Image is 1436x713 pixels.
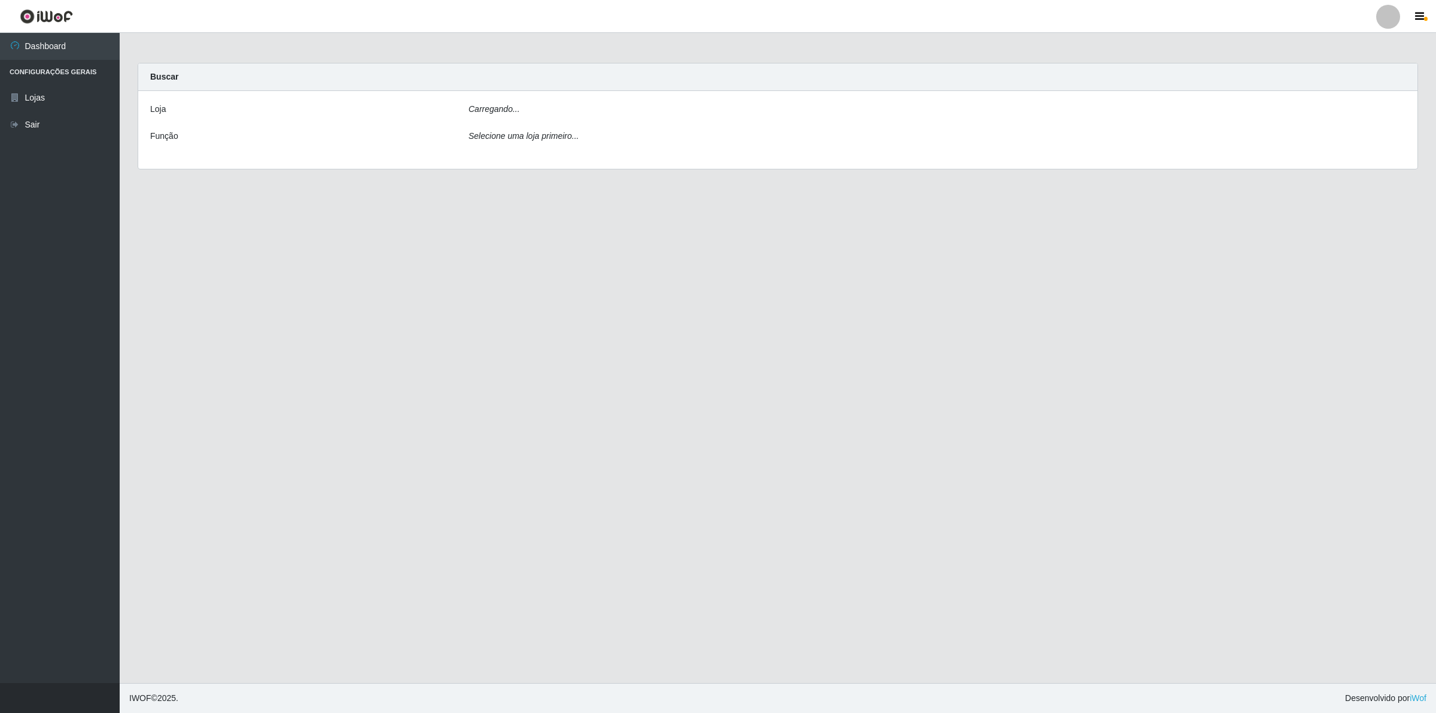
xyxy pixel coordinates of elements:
[468,131,579,141] i: Selecione uma loja primeiro...
[150,72,178,81] strong: Buscar
[150,130,178,142] label: Função
[1410,693,1426,703] a: iWof
[129,692,178,705] span: © 2025 .
[20,9,73,24] img: CoreUI Logo
[129,693,151,703] span: IWOF
[150,103,166,116] label: Loja
[468,104,520,114] i: Carregando...
[1345,692,1426,705] span: Desenvolvido por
